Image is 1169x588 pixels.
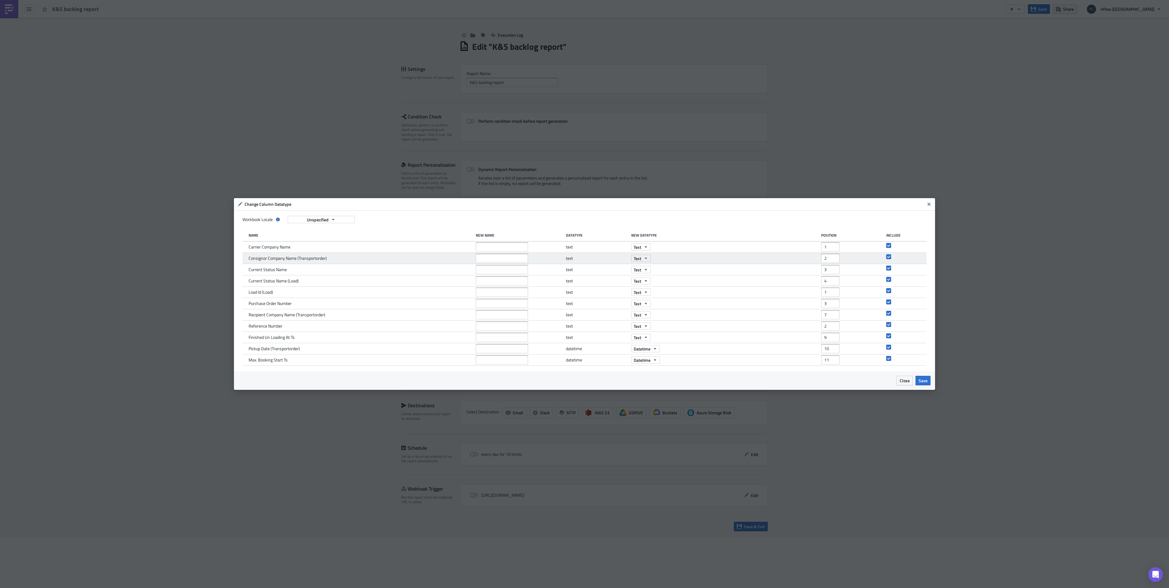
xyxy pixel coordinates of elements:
[897,376,913,385] button: Close
[634,300,641,307] span: Text
[1148,567,1163,582] div: Open Intercom Messenger
[634,267,641,273] span: Text
[634,278,641,284] span: Text
[566,354,628,365] div: datetime
[566,332,628,343] div: text
[631,322,651,330] button: Text
[249,301,292,306] span: Purchase Order Number
[631,233,818,238] div: New Datatype
[631,311,651,318] button: Text
[566,275,628,286] div: text
[566,287,628,298] div: text
[631,243,651,251] button: Text
[631,266,651,273] button: Text
[634,346,650,352] span: Datetime
[631,300,651,307] button: Text
[916,376,930,385] button: Save
[631,334,651,341] button: Text
[307,216,329,223] span: Unspecified
[634,289,641,296] span: Text
[631,345,660,352] button: Datetime
[566,298,628,309] div: text
[249,267,287,272] span: Current Status Name
[249,357,288,363] span: Max. Booking Start Ts
[631,289,651,296] button: Text
[919,377,927,384] span: Save
[924,200,934,209] button: Close
[249,346,300,351] span: Pickup Date (Transportorder)
[288,216,355,223] button: Unspecified
[634,312,641,318] span: Text
[566,253,628,264] div: text
[249,312,325,318] span: Recipient Company Name (Transportorder)
[634,334,641,341] span: Text
[566,321,628,332] div: text
[566,343,628,354] div: datetime
[634,323,641,329] span: Text
[634,244,641,250] span: Text
[249,278,299,284] span: Current Status Name (Load)
[242,217,273,222] span: Workbook Locale
[566,264,628,275] div: text
[821,233,883,238] div: Position
[476,233,563,238] div: New Name
[631,277,651,285] button: Text
[900,377,910,384] span: Close
[631,356,660,364] button: Datetime
[634,357,650,363] span: Datetime
[249,244,290,250] span: Carrier Company Name
[249,233,473,238] div: Name
[886,233,917,238] div: Include
[631,255,651,262] button: Text
[566,241,628,252] div: text
[245,201,924,207] h6: Change Column Datatype
[249,256,327,261] span: Consignor Company Name (Transportorder)
[249,289,273,295] span: Load Id (Load)
[634,255,641,262] span: Text
[566,309,628,320] div: text
[249,323,282,329] span: Reference Number
[566,233,628,238] div: Datatype
[249,335,295,340] span: Finished Un Loading At Ts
